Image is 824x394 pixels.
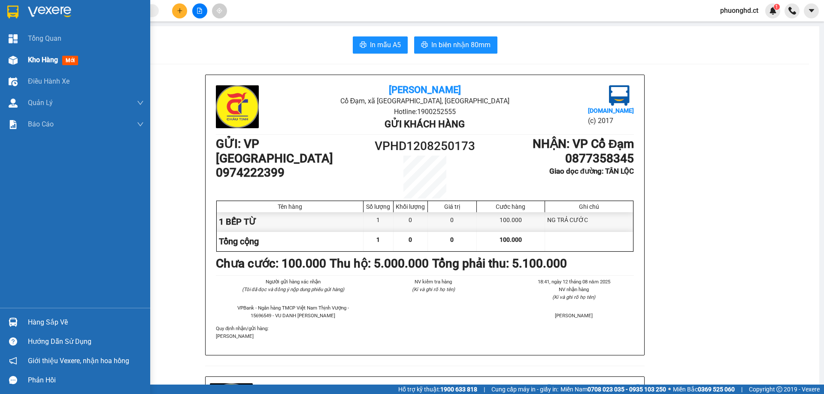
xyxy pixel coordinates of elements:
span: Giới thiệu Vexere, nhận hoa hồng [28,355,129,366]
span: printer [360,41,367,49]
img: warehouse-icon [9,318,18,327]
span: 100.000 [500,236,522,243]
span: In mẫu A5 [370,39,401,50]
div: 100.000 [477,212,545,232]
div: Quy định nhận/gửi hàng : [216,325,634,340]
span: 1 [376,236,380,243]
span: Cung cấp máy in - giấy in: [491,385,558,394]
span: Tổng Quan [28,33,61,44]
span: copyright [776,386,782,392]
b: GỬI : VP [GEOGRAPHIC_DATA] [11,62,128,91]
button: caret-down [804,3,819,18]
img: logo.jpg [216,85,259,128]
div: Ghi chú [547,203,631,210]
strong: 0708 023 035 - 0935 103 250 [588,386,666,393]
span: ⚪️ [668,388,671,391]
span: file-add [197,8,203,14]
span: | [741,385,742,394]
div: Phản hồi [28,374,144,387]
button: file-add [192,3,207,18]
p: [PERSON_NAME] [216,332,634,340]
div: 0 [428,212,477,232]
li: Hotline: 1900252555 [80,32,359,42]
div: 0 [394,212,428,232]
span: Báo cáo [28,119,54,129]
button: printerIn biên nhận 80mm [414,36,497,54]
i: (Kí và ghi rõ họ tên) [552,294,595,300]
img: warehouse-icon [9,99,18,108]
li: Hotline: 1900252555 [285,106,564,117]
span: 0 [409,236,412,243]
h1: VPHD1208250173 [373,137,477,156]
sup: 1 [774,4,780,10]
span: message [9,376,17,384]
b: Chưa cước : 100.000 [216,256,326,271]
i: (Kí và ghi rõ họ tên) [412,286,455,292]
li: Người gửi hàng xác nhận [233,278,353,286]
span: mới [62,56,78,65]
li: (c) 2017 [588,115,634,126]
li: NV nhận hàng [514,286,634,293]
img: logo-vxr [7,6,18,18]
b: Gửi khách hàng [385,119,465,129]
li: [PERSON_NAME] [514,312,634,319]
button: aim [212,3,227,18]
li: 18:41, ngày 12 tháng 08 năm 2025 [514,278,634,286]
div: Giá trị [430,203,474,210]
div: NG TRẢ CƯỚC [545,212,633,232]
h1: 0974222399 [216,165,373,180]
span: question-circle [9,337,17,346]
li: Cổ Đạm, xã [GEOGRAPHIC_DATA], [GEOGRAPHIC_DATA] [80,21,359,32]
img: logo.jpg [11,11,54,54]
li: Cổ Đạm, xã [GEOGRAPHIC_DATA], [GEOGRAPHIC_DATA] [285,96,564,106]
span: 0 [450,236,454,243]
strong: 1900 633 818 [440,386,477,393]
img: warehouse-icon [9,77,18,86]
div: Hướng dẫn sử dụng [28,335,144,348]
span: Kho hàng [28,56,58,64]
i: (Tôi đã đọc và đồng ý nộp dung phiếu gửi hàng) [242,286,344,292]
span: notification [9,357,17,365]
span: down [137,121,144,128]
img: dashboard-icon [9,34,18,43]
span: phuonghd.ct [713,5,765,16]
b: [DOMAIN_NAME] [588,107,634,114]
span: Miền Bắc [673,385,735,394]
b: [PERSON_NAME] [389,84,461,95]
span: aim [216,8,222,14]
div: Khối lượng [396,203,425,210]
div: Hàng sắp về [28,316,144,329]
img: warehouse-icon [9,56,18,65]
span: caret-down [808,7,815,15]
div: Tên hàng [219,203,361,210]
b: Thu hộ: 5.000.000 [330,256,429,271]
span: 1 [775,4,778,10]
b: NHẬN : VP Cổ Đạm [533,137,634,151]
span: Miền Nam [560,385,666,394]
span: In biên nhận 80mm [431,39,491,50]
li: VPBank - Ngân hàng TMCP Việt Nam Thịnh Vượng - 15696549 - VU DANH [PERSON_NAME] [233,304,353,319]
div: 1 BẾP TỪ [217,212,364,232]
span: down [137,99,144,106]
b: GỬI : VP [GEOGRAPHIC_DATA] [216,137,333,165]
img: solution-icon [9,120,18,129]
h1: 0877358345 [477,151,634,166]
strong: 0369 525 060 [698,386,735,393]
span: Điều hành xe [28,76,70,87]
div: Số lượng [366,203,391,210]
img: logo.jpg [609,85,630,106]
span: Quản Lý [28,97,53,108]
b: Tổng phải thu: 5.100.000 [432,256,567,271]
div: Cước hàng [479,203,542,210]
span: plus [177,8,183,14]
button: printerIn mẫu A5 [353,36,408,54]
img: icon-new-feature [769,7,777,15]
b: Giao dọc đường: TÂN LỘC [549,167,634,175]
span: Tổng cộng [219,236,259,247]
li: NV kiểm tra hàng [373,278,493,286]
button: plus [172,3,187,18]
img: phone-icon [788,7,796,15]
span: | [484,385,485,394]
span: printer [421,41,428,49]
span: Hỗ trợ kỹ thuật: [398,385,477,394]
